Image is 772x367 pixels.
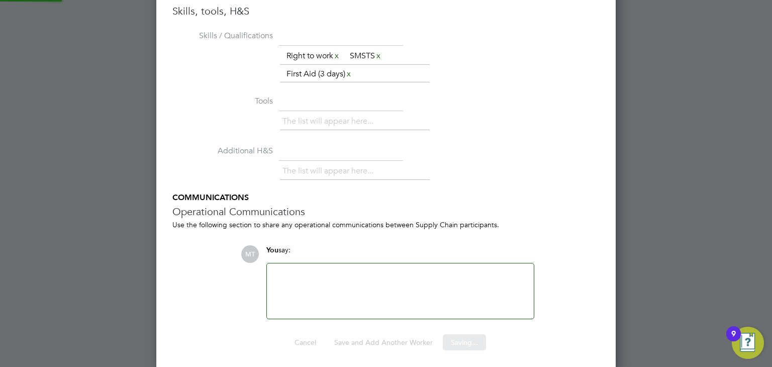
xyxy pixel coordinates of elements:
h3: Operational Communications [172,205,600,218]
li: SMSTS [346,49,386,63]
li: The list will appear here... [282,164,377,178]
div: say: [266,245,534,263]
label: Additional H&S [172,146,273,156]
h3: Skills, tools, H&S [172,5,600,18]
button: Cancel [286,334,324,350]
button: Save and Add Another Worker [326,334,441,350]
button: Saving... [443,334,486,350]
a: x [333,49,340,62]
li: Right to work [282,49,344,63]
div: 9 [731,334,736,347]
div: Use the following section to share any operational communications between Supply Chain participants. [172,220,600,229]
a: x [375,49,382,62]
button: Open Resource Center, 9 new notifications [732,327,764,359]
label: Tools [172,96,273,107]
h5: COMMUNICATIONS [172,193,600,203]
li: The list will appear here... [282,115,377,128]
a: x [345,67,352,80]
span: You [266,246,278,254]
span: MT [241,245,259,263]
label: Skills / Qualifications [172,31,273,41]
li: First Aid (3 days) [282,67,356,81]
